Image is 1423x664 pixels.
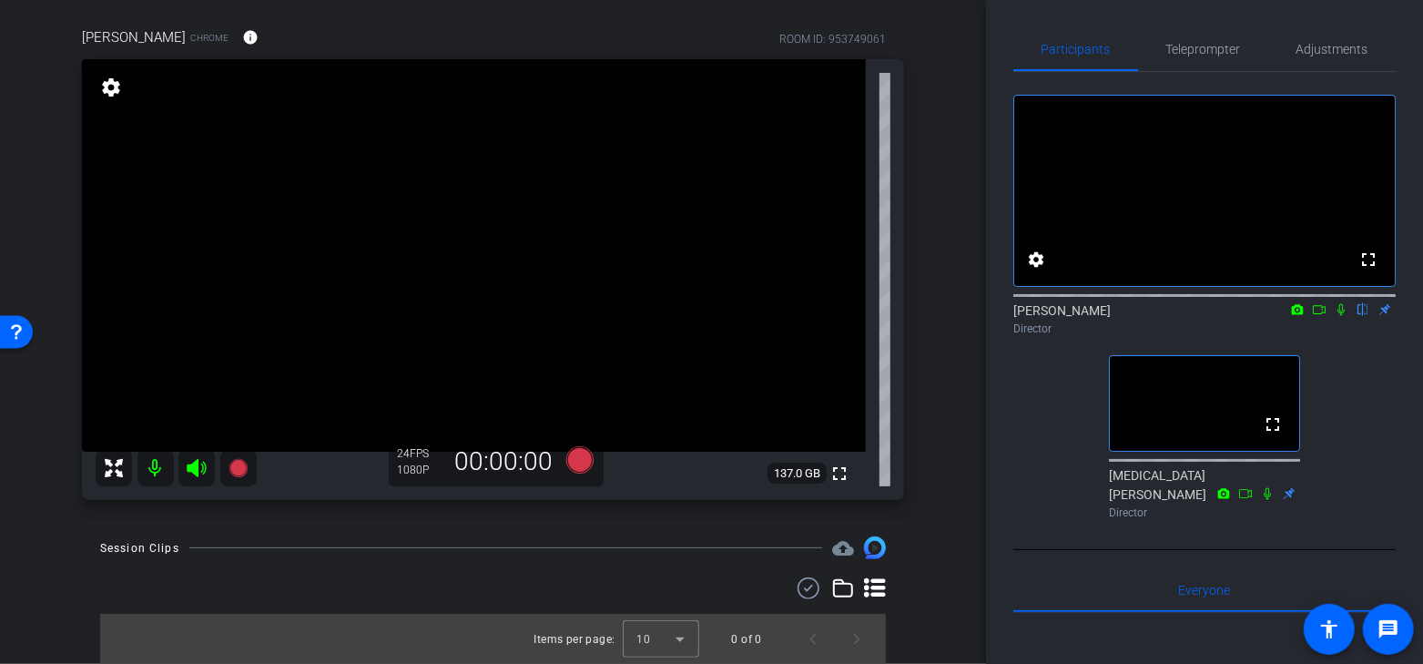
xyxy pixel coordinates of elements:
div: Session Clips [100,539,179,557]
div: 24 [398,446,443,461]
mat-icon: cloud_upload [832,537,854,559]
span: [PERSON_NAME] [82,27,186,47]
mat-icon: flip [1352,301,1374,317]
mat-icon: fullscreen [1357,249,1379,271]
span: Destinations for your clips [832,537,854,559]
span: Chrome [190,31,229,45]
button: Next page [835,618,879,661]
div: Director [1013,321,1396,337]
span: Teleprompter [1166,43,1241,56]
span: FPS [411,447,430,460]
div: 1080P [398,463,443,477]
div: [PERSON_NAME] [1013,301,1396,337]
div: Director [1109,505,1300,521]
span: Adjustments [1296,43,1368,56]
mat-icon: fullscreen [828,463,850,485]
mat-icon: info [242,29,259,46]
div: 00:00:00 [443,446,565,477]
span: 137.0 GB [767,463,827,485]
mat-icon: settings [1025,249,1047,271]
div: Items per page: [534,630,615,649]
div: ROOM ID: 953749061 [779,31,886,47]
div: [MEDICAL_DATA][PERSON_NAME] [1109,466,1300,521]
mat-icon: fullscreen [1262,414,1284,435]
img: Session clips [864,536,886,558]
button: Previous page [791,618,835,661]
div: 0 of 0 [732,630,762,649]
span: Participants [1042,43,1111,56]
mat-icon: message [1377,618,1399,640]
mat-icon: accessibility [1318,618,1340,640]
span: Everyone [1179,584,1231,597]
mat-icon: settings [98,77,124,98]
